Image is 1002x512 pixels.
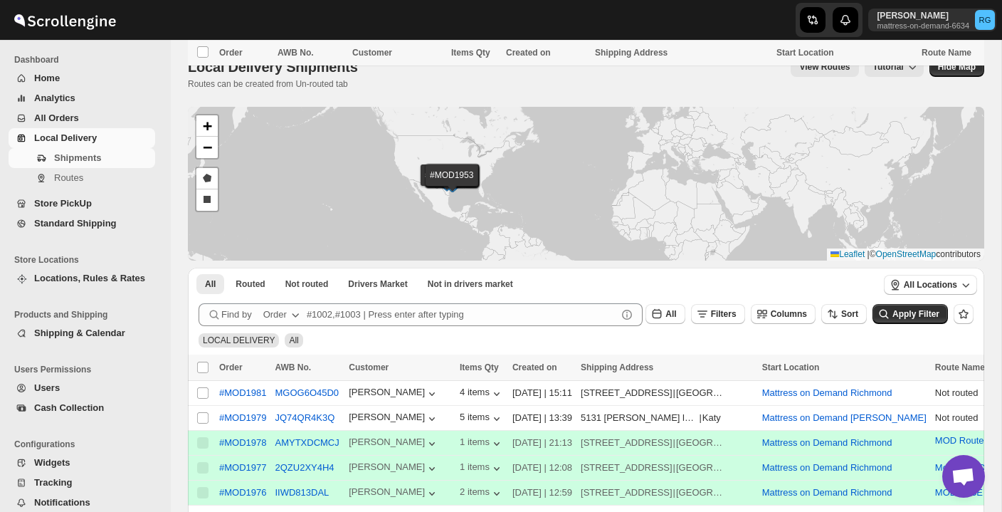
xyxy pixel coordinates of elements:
[691,304,745,324] button: Filters
[219,462,266,473] button: #MOD1977
[219,387,266,398] button: #MOD1981
[34,457,70,468] span: Widgets
[460,362,499,372] span: Items Qty
[11,2,118,38] img: ScrollEngine
[219,412,266,423] div: #MOD1979
[34,273,145,283] span: Locations, Rules & Rates
[9,378,155,398] button: Users
[255,303,311,326] button: Order
[9,453,155,473] button: Widgets
[203,335,275,345] span: LOCAL DELIVERY
[14,364,161,375] span: Users Permissions
[188,78,364,90] p: Routes can be created from Un-routed tab
[799,61,850,73] span: View Routes
[349,486,439,501] button: [PERSON_NAME]
[512,436,572,450] div: [DATE] | 21:13
[581,461,673,475] div: [STREET_ADDRESS]
[460,412,504,426] button: 5 items
[219,48,243,58] span: Order
[349,461,439,476] div: [PERSON_NAME]
[54,172,83,183] span: Routes
[275,462,334,473] button: 2QZU2XY4H4
[196,189,218,211] a: Draw a rectangle
[34,382,60,393] span: Users
[762,462,892,473] button: Mattress on Demand Richmond
[581,486,754,500] div: |
[935,362,985,372] span: Route Name
[581,486,673,500] div: [STREET_ADDRESS]
[512,362,557,372] span: Created on
[865,57,924,77] button: Tutorial
[196,137,218,158] a: Zoom out
[460,387,504,401] button: 4 items
[34,477,72,488] span: Tracking
[275,387,339,398] button: MGOG6O45D0
[942,455,985,498] div: Open chat
[441,176,463,192] img: Marker
[676,461,727,475] div: [GEOGRAPHIC_DATA]
[922,48,971,58] span: Route Name
[904,279,957,291] span: All Locations
[278,48,314,58] span: AWB No.
[9,473,155,493] button: Tracking
[14,254,161,266] span: Store Locations
[581,411,698,425] div: 5131 [PERSON_NAME] landing
[54,152,101,163] span: Shipments
[512,486,572,500] div: [DATE] | 12:59
[821,304,867,324] button: Sort
[196,168,218,189] a: Draw a polygon
[196,274,224,294] button: All
[307,303,617,326] input: #1002,#1003 | Press enter after typing
[14,54,161,66] span: Dashboard
[581,386,754,400] div: |
[762,412,927,423] button: Mattress on Demand [PERSON_NAME]
[776,48,834,58] span: Start Location
[34,113,79,123] span: All Orders
[877,21,969,30] p: mattress-on-demand-6634
[460,437,504,451] button: 1 items
[935,487,983,498] button: MODROSE
[581,436,673,450] div: [STREET_ADDRESS]
[512,386,572,400] div: [DATE] | 15:11
[791,57,858,77] button: view route
[352,48,392,58] span: Customer
[34,497,90,508] span: Notifications
[676,386,727,400] div: [GEOGRAPHIC_DATA]
[275,362,311,372] span: AWB No.
[219,362,243,372] span: Order
[236,278,265,290] span: Routed
[873,62,904,72] span: Tutorial
[219,487,266,498] button: #MOD1976
[441,177,463,192] img: Marker
[702,411,721,425] div: Katy
[762,362,820,372] span: Start Location
[9,148,155,168] button: Shipments
[349,437,439,451] button: [PERSON_NAME]
[34,218,117,229] span: Standard Shipping
[665,309,676,319] span: All
[9,268,155,288] button: Locations, Rules & Rates
[645,304,685,324] button: All
[349,362,389,372] span: Customer
[227,274,273,294] button: Routed
[762,387,892,398] button: Mattress on Demand Richmond
[460,461,504,476] button: 1 items
[975,10,995,30] span: Ricky Gamino
[451,48,490,58] span: Items Qty
[9,323,155,343] button: Shipping & Calendar
[841,309,858,319] span: Sort
[285,278,329,290] span: Not routed
[595,48,668,58] span: Shipping Address
[349,387,439,401] button: [PERSON_NAME]
[9,108,155,128] button: All Orders
[877,10,969,21] p: [PERSON_NAME]
[460,486,504,501] button: 2 items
